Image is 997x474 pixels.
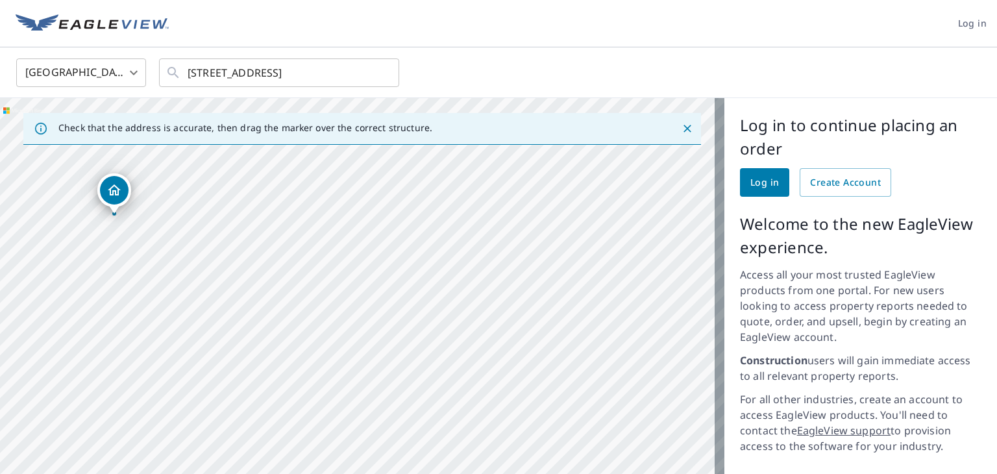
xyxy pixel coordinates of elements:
[750,175,779,191] span: Log in
[740,353,807,368] strong: Construction
[958,16,987,32] span: Log in
[740,353,981,384] p: users will gain immediate access to all relevant property reports.
[740,392,981,454] p: For all other industries, create an account to access EagleView products. You'll need to contact ...
[740,212,981,259] p: Welcome to the new EagleView experience.
[679,120,696,137] button: Close
[740,168,789,197] a: Log in
[810,175,881,191] span: Create Account
[800,168,891,197] a: Create Account
[97,173,131,214] div: Dropped pin, building 1, Residential property, 429 Route 129 Loudon, NH 03307
[16,14,169,34] img: EV Logo
[16,55,146,91] div: [GEOGRAPHIC_DATA]
[740,267,981,345] p: Access all your most trusted EagleView products from one portal. For new users looking to access ...
[740,114,981,160] p: Log in to continue placing an order
[188,55,373,91] input: Search by address or latitude-longitude
[58,122,432,134] p: Check that the address is accurate, then drag the marker over the correct structure.
[797,423,891,438] a: EagleView support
